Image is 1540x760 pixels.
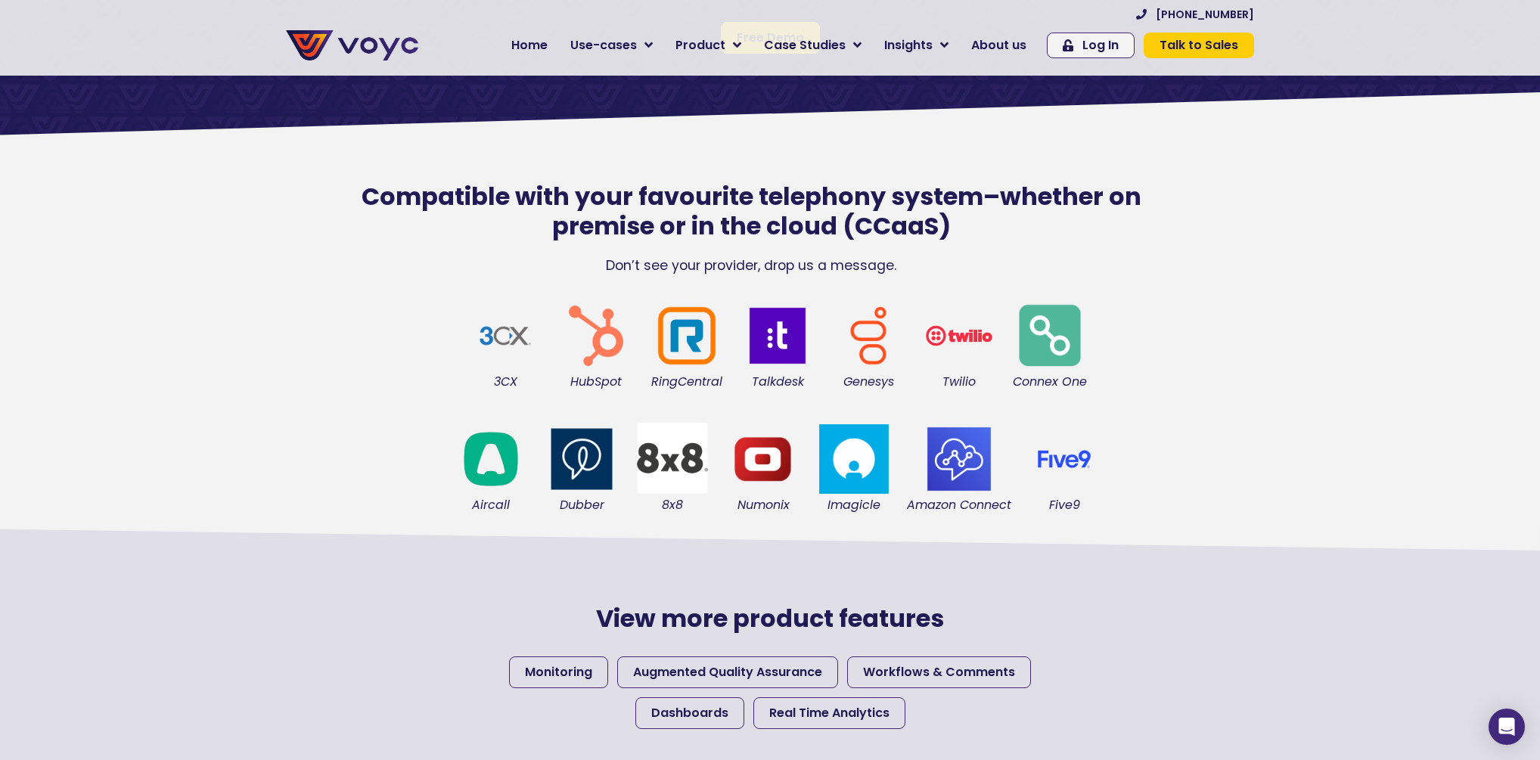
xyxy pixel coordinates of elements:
span: Insights [884,36,933,54]
div: Open Intercom Messenger [1489,709,1525,745]
a: Product [664,30,753,60]
a: Home [500,30,559,60]
img: Twilio logo [921,298,997,374]
span: Monitoring [525,663,592,681]
img: voyc-full-logo [286,30,418,60]
figcaption: Amazon Connect [907,497,1011,513]
span: Talk to Sales [1160,39,1238,51]
p: Don’t see your provider, drop us a message. [324,256,1178,275]
figcaption: Connex One [1012,374,1088,390]
span: Product [675,36,725,54]
a: Real Time Analytics [753,697,905,729]
span: Augmented Quality Assurance [633,663,822,681]
span: Case Studies [764,36,846,54]
a: Monitoring [509,656,608,688]
figcaption: 3CX [467,374,543,390]
figcaption: Five9 [1026,497,1102,513]
img: logo [453,421,529,497]
a: Talk to Sales [1144,33,1254,58]
a: Log In [1047,33,1135,58]
span: Dashboards [651,704,728,722]
figcaption: 8x8 [635,497,710,513]
span: Workflows & Comments [863,663,1015,681]
a: Augmented Quality Assurance [617,656,838,688]
figcaption: Imagicle [816,497,892,513]
figcaption: RingCentral [649,374,725,390]
a: About us [960,30,1038,60]
span: About us [971,36,1026,54]
span: Real Time Analytics [769,704,890,722]
a: Dashboards [635,697,744,729]
a: Workflows & Comments [847,656,1031,688]
a: [PHONE_NUMBER] [1136,9,1254,20]
figcaption: HubSpot [558,374,634,390]
a: Insights [873,30,960,60]
h2: Compatible with your favourite telephony system–whether on premise or in the cloud (CCaaS) [324,182,1178,240]
figcaption: Twilio [921,374,997,390]
a: Case Studies [753,30,873,60]
span: Use-cases [570,36,637,54]
span: Home [511,36,548,54]
img: logo [740,298,815,374]
figcaption: Numonix [725,497,801,513]
figcaption: Talkdesk [740,374,815,390]
span: Log In [1082,39,1119,51]
span: [PHONE_NUMBER] [1156,9,1254,20]
a: Use-cases [559,30,664,60]
figcaption: Dubber [544,497,619,513]
figcaption: Genesys [831,374,906,390]
h2: View more product features [475,604,1065,633]
figcaption: Aircall [453,497,529,513]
